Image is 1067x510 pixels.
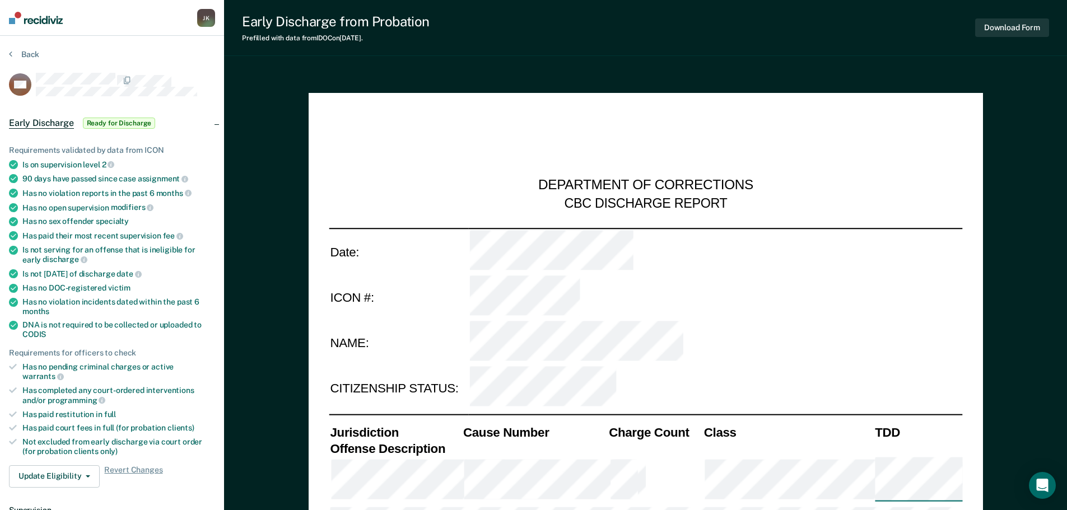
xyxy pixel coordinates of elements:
span: modifiers [111,203,154,212]
div: Is not [DATE] of discharge [22,269,215,279]
div: 90 days have passed since case [22,174,215,184]
img: Recidiviz [9,12,63,24]
button: JK [197,9,215,27]
div: Is on supervision level [22,160,215,170]
span: Early Discharge [9,118,74,129]
span: months [156,189,192,198]
div: Has no violation reports in the past 6 [22,188,215,198]
span: victim [108,283,131,292]
th: TDD [874,424,962,440]
div: Prefilled with data from IDOC on [DATE] . [242,34,430,42]
div: DNA is not required to be collected or uploaded to [22,320,215,339]
div: Not excluded from early discharge via court order (for probation clients [22,437,215,456]
th: Charge Count [608,424,703,440]
div: Has completed any court-ordered interventions and/or [22,386,215,405]
div: Has no sex offender [22,217,215,226]
span: Revert Changes [104,465,162,488]
span: discharge [43,255,87,264]
span: CODIS [22,330,46,339]
span: assignment [138,174,188,183]
div: Has no violation incidents dated within the past 6 [22,297,215,316]
td: NAME: [329,320,468,366]
td: CITIZENSHIP STATUS: [329,366,468,412]
div: J K [197,9,215,27]
th: Class [702,424,873,440]
div: Has no DOC-registered [22,283,215,293]
td: Date: [329,228,468,274]
div: Early Discharge from Probation [242,13,430,30]
span: specialty [96,217,129,226]
div: Requirements validated by data from ICON [9,146,215,155]
th: Offense Description [329,440,462,456]
div: DEPARTMENT OF CORRECTIONS [538,177,753,195]
div: CBC DISCHARGE REPORT [564,195,727,212]
span: programming [48,396,105,405]
div: Is not serving for an offense that is ineligible for early [22,245,215,264]
div: Has no pending criminal charges or active [22,362,215,381]
span: 2 [102,160,115,169]
div: Has paid restitution in [22,410,215,419]
button: Download Form [975,18,1049,37]
span: clients) [167,423,194,432]
span: months [22,307,49,316]
button: Back [9,49,39,59]
span: date [117,269,141,278]
th: Jurisdiction [329,424,462,440]
span: Ready for Discharge [83,118,156,129]
div: Has paid court fees in full (for probation [22,423,215,433]
div: Open Intercom Messenger [1029,472,1056,499]
span: only) [100,447,118,456]
div: Has paid their most recent supervision [22,231,215,241]
button: Update Eligibility [9,465,100,488]
span: warrants [22,372,64,381]
div: Has no open supervision [22,203,215,213]
th: Cause Number [462,424,607,440]
div: Requirements for officers to check [9,348,215,358]
span: fee [163,231,183,240]
span: full [104,410,116,419]
td: ICON #: [329,274,468,320]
